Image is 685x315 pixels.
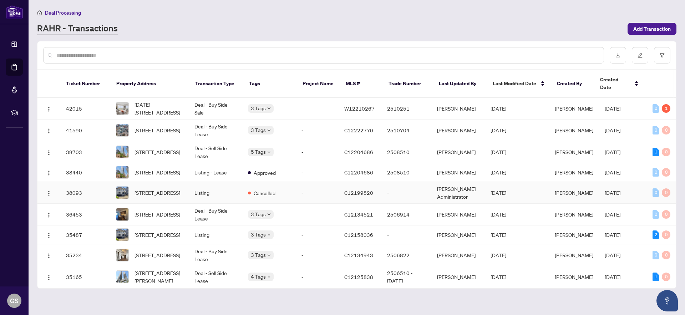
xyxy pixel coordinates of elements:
[189,204,242,225] td: Deal - Buy Side Lease
[267,128,271,132] span: down
[43,167,55,178] button: Logo
[491,105,506,112] span: [DATE]
[60,141,110,163] td: 39703
[555,232,593,238] span: [PERSON_NAME]
[296,141,339,163] td: -
[189,266,242,288] td: Deal - Sell Side Lease
[653,210,659,219] div: 0
[431,120,485,141] td: [PERSON_NAME]
[46,190,52,196] img: Logo
[116,166,128,178] img: thumbnail-img
[60,70,111,98] th: Ticket Number
[243,70,297,98] th: Tags
[43,187,55,198] button: Logo
[111,70,189,98] th: Property Address
[344,274,373,280] span: C12125838
[555,252,593,258] span: [PERSON_NAME]
[555,105,593,112] span: [PERSON_NAME]
[10,296,19,306] span: GS
[638,53,643,58] span: edit
[662,273,670,281] div: 0
[610,47,626,63] button: download
[662,148,670,156] div: 0
[135,210,180,218] span: [STREET_ADDRESS]
[555,189,593,196] span: [PERSON_NAME]
[251,104,266,112] span: 3 Tags
[605,252,620,258] span: [DATE]
[344,169,373,176] span: C12204686
[431,204,485,225] td: [PERSON_NAME]
[296,266,339,288] td: -
[605,211,620,218] span: [DATE]
[43,271,55,283] button: Logo
[344,252,373,258] span: C12134943
[116,229,128,241] img: thumbnail-img
[491,274,506,280] span: [DATE]
[431,244,485,266] td: [PERSON_NAME]
[60,163,110,182] td: 38440
[381,204,431,225] td: 2506914
[296,225,339,244] td: -
[135,126,180,134] span: [STREET_ADDRESS]
[267,150,271,154] span: down
[381,120,431,141] td: 2510704
[487,70,552,98] th: Last Modified Date
[60,244,110,266] td: 35234
[135,269,183,285] span: [STREET_ADDRESS][PERSON_NAME]
[605,105,620,112] span: [DATE]
[491,189,506,196] span: [DATE]
[37,10,42,15] span: home
[493,80,536,87] span: Last Modified Date
[116,124,128,136] img: thumbnail-img
[46,128,52,134] img: Logo
[251,210,266,218] span: 3 Tags
[43,146,55,158] button: Logo
[662,230,670,239] div: 0
[296,120,339,141] td: -
[491,169,506,176] span: [DATE]
[189,182,242,204] td: Listing
[653,188,659,197] div: 0
[43,249,55,261] button: Logo
[662,188,670,197] div: 0
[660,53,665,58] span: filter
[297,70,340,98] th: Project Name
[381,244,431,266] td: 2506822
[135,189,180,197] span: [STREET_ADDRESS]
[654,47,670,63] button: filter
[344,105,375,112] span: W12210267
[296,163,339,182] td: -
[46,275,52,280] img: Logo
[381,225,431,244] td: -
[251,126,266,134] span: 3 Tags
[251,251,266,259] span: 3 Tags
[135,148,180,156] span: [STREET_ADDRESS]
[628,23,676,35] button: Add Transaction
[653,251,659,259] div: 0
[6,5,23,19] img: logo
[116,187,128,199] img: thumbnail-img
[254,169,276,177] span: Approved
[381,266,431,288] td: 2506510 - [DATE]
[189,225,242,244] td: Listing
[431,98,485,120] td: [PERSON_NAME]
[135,168,180,176] span: [STREET_ADDRESS]
[383,70,433,98] th: Trade Number
[431,141,485,163] td: [PERSON_NAME]
[344,211,373,218] span: C12134521
[491,232,506,238] span: [DATE]
[662,251,670,259] div: 0
[296,244,339,266] td: -
[43,229,55,240] button: Logo
[605,274,620,280] span: [DATE]
[381,163,431,182] td: 2508510
[267,275,271,279] span: down
[189,70,243,98] th: Transaction Type
[189,120,242,141] td: Deal - Buy Side Lease
[491,211,506,218] span: [DATE]
[344,149,373,155] span: C12204686
[60,204,110,225] td: 36453
[653,168,659,177] div: 0
[615,53,620,58] span: download
[605,169,620,176] span: [DATE]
